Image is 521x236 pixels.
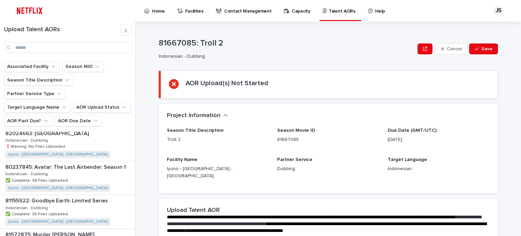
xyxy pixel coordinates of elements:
p: Indonesian - Dubbing [5,204,49,211]
p: Iyuno - [GEOGRAPHIC_DATA] - [GEOGRAPHIC_DATA] [167,165,269,180]
span: Partner Service [277,157,312,162]
span: Save [481,47,493,51]
p: ✅ Complete: 38 Files Uploaded [5,177,69,183]
button: AOR Due Date [55,115,102,126]
p: 80237845: Avatar: The Last Airbender: Season 1 [5,163,127,170]
button: Season MID [62,61,104,72]
button: AOR Past Due? [4,115,52,126]
button: Save [469,43,498,54]
h2: Upload Talent AOR [167,207,220,214]
span: Season Movie ID [277,128,315,133]
button: Partner Service Type [4,88,65,99]
button: Cancel [435,43,468,54]
img: ifQbXi3ZQGMSEF7WDB7W [14,4,46,18]
p: Indonesian - Dubbing [5,137,49,143]
button: Associated Facility [4,61,60,72]
p: ✅ Complete: 36 Files Uploaded [5,211,69,217]
a: Iyuno - [GEOGRAPHIC_DATA] - [GEOGRAPHIC_DATA] [8,219,108,224]
p: 81667085 [277,136,379,143]
input: Search [4,42,131,53]
a: Iyuno - [GEOGRAPHIC_DATA] - [GEOGRAPHIC_DATA] [8,152,108,157]
button: Target Language Name [4,102,71,113]
p: Indonesian - Dubbing [159,54,412,59]
span: Target Language [388,157,427,162]
div: JS [493,5,504,16]
a: Iyuno - [GEOGRAPHIC_DATA] - [GEOGRAPHIC_DATA] [8,186,108,190]
p: 81155922: Goodbye Earth: Limited Series [5,196,109,204]
p: ❗️Warning: No Files Uploaded [5,143,66,149]
h1: Upload Talent AORs [4,26,120,34]
p: 82024663: [GEOGRAPHIC_DATA] [5,129,90,137]
p: Indonesian [388,165,490,173]
p: 81667085: Troll 2 [159,38,415,48]
h2: AOR Upload(s) Not Started [186,79,268,87]
button: AOR Upload Status [73,102,131,113]
span: Cancel [447,47,462,51]
span: Due Date (GMT/UTC) [388,128,437,133]
button: Project Information [167,112,228,120]
p: Indonesian - Dubbing [5,170,49,177]
span: Facility Name [167,157,197,162]
button: Season Title Description [4,75,74,86]
p: [DATE] [388,136,490,143]
span: Season Title Description [167,128,224,133]
p: Dubbing [277,165,379,173]
h2: Project Information [167,112,220,120]
p: Troll 2 [167,136,269,143]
